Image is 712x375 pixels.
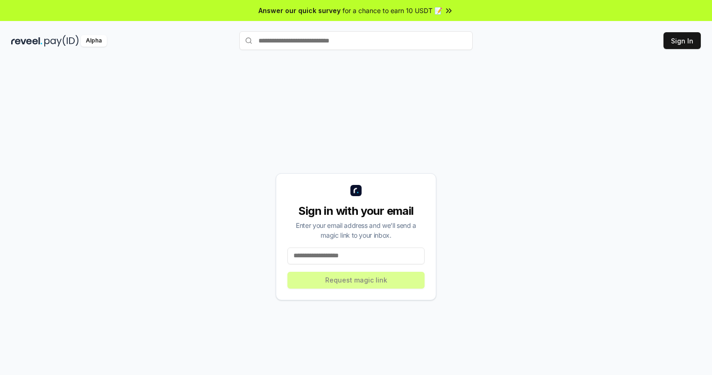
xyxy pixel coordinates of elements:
div: Enter your email address and we’ll send a magic link to your inbox. [287,220,425,240]
img: reveel_dark [11,35,42,47]
div: Alpha [81,35,107,47]
img: logo_small [350,185,362,196]
span: for a chance to earn 10 USDT 📝 [342,6,442,15]
span: Answer our quick survey [258,6,341,15]
button: Sign In [663,32,701,49]
img: pay_id [44,35,79,47]
div: Sign in with your email [287,204,425,219]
